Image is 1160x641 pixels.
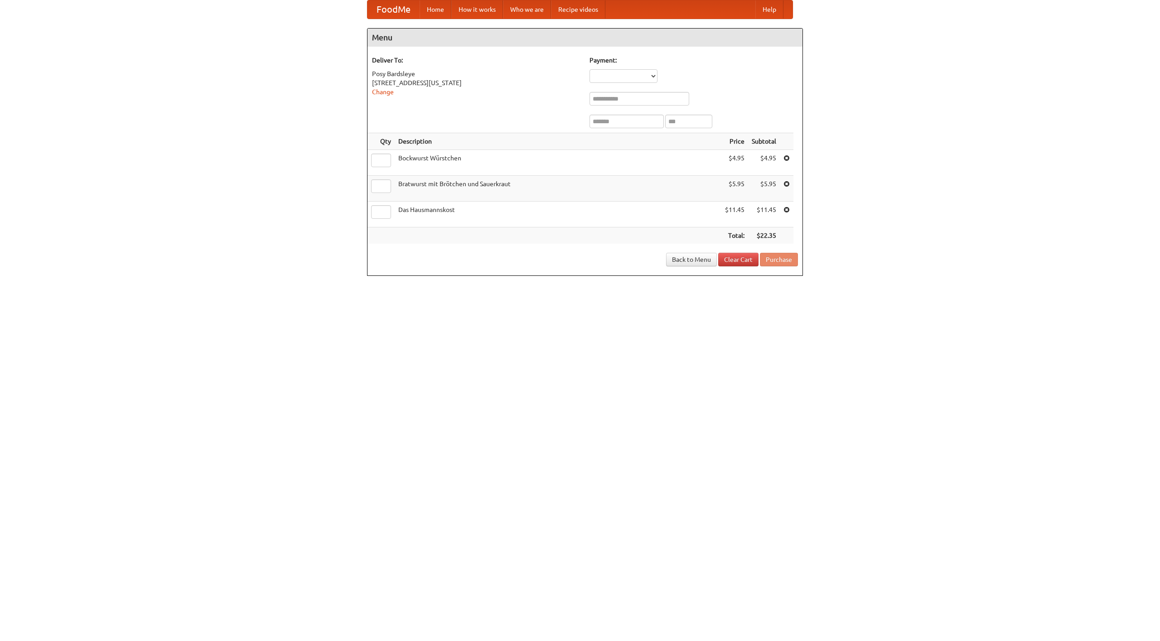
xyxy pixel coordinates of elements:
[503,0,551,19] a: Who we are
[721,133,748,150] th: Price
[367,0,420,19] a: FoodMe
[372,69,580,78] div: Posy Bardsleye
[755,0,783,19] a: Help
[748,176,780,202] td: $5.95
[372,88,394,96] a: Change
[748,202,780,227] td: $11.45
[372,78,580,87] div: [STREET_ADDRESS][US_STATE]
[590,56,798,65] h5: Payment:
[721,227,748,244] th: Total:
[721,150,748,176] td: $4.95
[666,253,717,266] a: Back to Menu
[395,150,721,176] td: Bockwurst Würstchen
[760,253,798,266] button: Purchase
[721,176,748,202] td: $5.95
[395,133,721,150] th: Description
[367,29,802,47] h4: Menu
[451,0,503,19] a: How it works
[551,0,605,19] a: Recipe videos
[748,227,780,244] th: $22.35
[721,202,748,227] td: $11.45
[395,176,721,202] td: Bratwurst mit Brötchen und Sauerkraut
[395,202,721,227] td: Das Hausmannskost
[372,56,580,65] h5: Deliver To:
[748,150,780,176] td: $4.95
[420,0,451,19] a: Home
[367,133,395,150] th: Qty
[718,253,759,266] a: Clear Cart
[748,133,780,150] th: Subtotal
